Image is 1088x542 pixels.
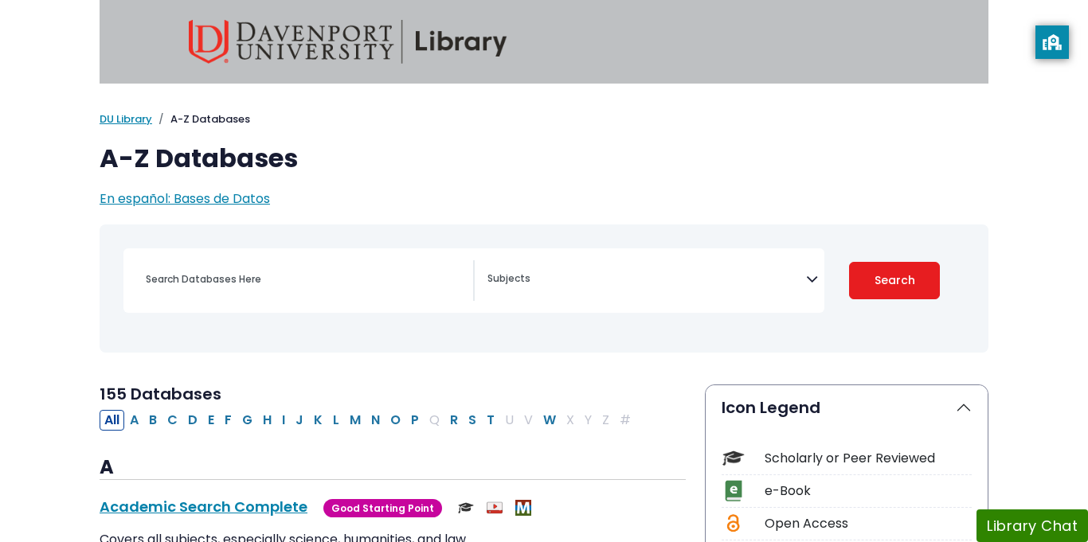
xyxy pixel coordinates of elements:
[100,224,988,353] nav: Search filters
[291,410,308,431] button: Filter Results J
[366,410,385,431] button: Filter Results N
[385,410,405,431] button: Filter Results O
[183,410,202,431] button: Filter Results D
[144,410,162,431] button: Filter Results B
[482,410,499,431] button: Filter Results T
[125,410,143,431] button: Filter Results A
[328,410,344,431] button: Filter Results L
[100,410,637,428] div: Alpha-list to filter by first letter of database name
[100,189,270,208] a: En español: Bases de Datos
[976,509,1088,542] button: Library Chat
[258,410,276,431] button: Filter Results H
[1035,25,1069,59] button: privacy banner
[100,111,152,127] a: DU Library
[152,111,250,127] li: A-Z Databases
[189,20,507,64] img: Davenport University Library
[458,500,474,516] img: Scholarly or Peer Reviewed
[100,410,124,431] button: All
[487,274,806,287] textarea: Search
[464,410,481,431] button: Filter Results S
[323,499,442,517] span: Good Starting Point
[237,410,257,431] button: Filter Results G
[309,410,327,431] button: Filter Results K
[406,410,424,431] button: Filter Results P
[100,456,686,480] h3: A
[162,410,182,431] button: Filter Results C
[277,410,290,431] button: Filter Results I
[345,410,366,431] button: Filter Results M
[723,513,743,534] img: Icon Open Access
[445,410,463,431] button: Filter Results R
[100,143,988,174] h1: A-Z Databases
[100,111,988,127] nav: breadcrumb
[849,262,940,299] button: Submit for Search Results
[722,447,744,469] img: Icon Scholarly or Peer Reviewed
[100,383,221,405] span: 155 Databases
[765,449,972,468] div: Scholarly or Peer Reviewed
[722,480,744,501] img: Icon e-Book
[203,410,219,431] button: Filter Results E
[765,482,972,501] div: e-Book
[706,385,988,430] button: Icon Legend
[487,500,503,516] img: Audio & Video
[515,500,531,516] img: MeL (Michigan electronic Library)
[100,497,307,517] a: Academic Search Complete
[136,267,473,290] input: Search database by title or keyword
[538,410,561,431] button: Filter Results W
[220,410,237,431] button: Filter Results F
[765,514,972,533] div: Open Access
